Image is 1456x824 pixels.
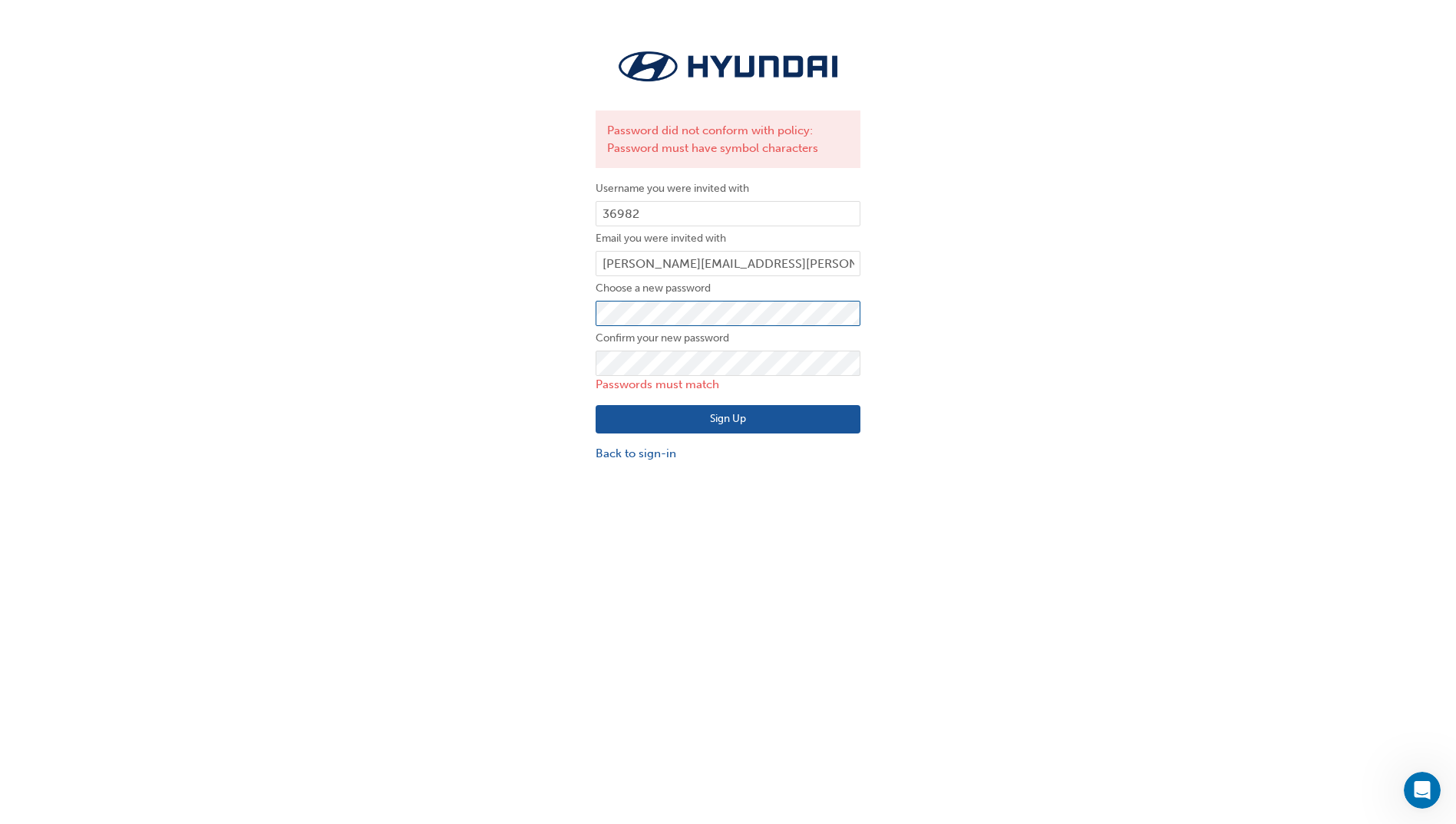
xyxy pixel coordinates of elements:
img: Trak [596,46,860,87]
p: Passwords must match [596,376,860,394]
label: Confirm your new password [596,329,860,348]
input: Username [596,201,860,227]
label: Choose a new password [596,279,860,298]
button: Sign Up [596,405,860,434]
label: Email you were invited with [596,229,860,248]
a: Back to sign-in [596,445,860,463]
iframe: Intercom live chat [1404,772,1441,809]
label: Username you were invited with [596,180,860,198]
div: Password did not conform with policy: Password must have symbol characters [596,110,860,168]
